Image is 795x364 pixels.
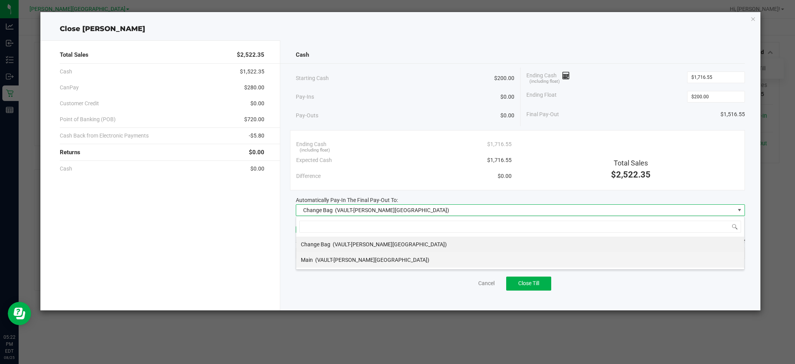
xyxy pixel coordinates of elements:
span: QZ Status: [693,239,745,244]
span: $720.00 [244,115,264,124]
span: $280.00 [244,84,264,92]
span: $1,522.35 [240,68,264,76]
span: Total Sales [60,51,89,59]
span: Starting Cash [296,74,329,82]
span: (including float) [300,147,330,154]
span: Automatically Pay-In The Final Pay-Out To: [296,197,398,203]
span: (VAULT-[PERSON_NAME][GEOGRAPHIC_DATA]) [333,241,447,247]
span: Point of Banking (POB) [60,115,116,124]
span: $0.00 [250,165,264,173]
span: $2,522.35 [237,51,264,59]
span: Cash Back from Electronic Payments [60,132,149,140]
div: Close [PERSON_NAME] [40,24,760,34]
span: (VAULT-[PERSON_NAME][GEOGRAPHIC_DATA]) [315,257,429,263]
span: Change Bag [303,207,333,213]
span: $0.00 [249,148,264,157]
a: Cancel [478,279,495,287]
span: Close Till [518,280,539,286]
span: Change Bag [301,241,330,247]
span: Difference [296,172,321,180]
span: Cash [60,68,72,76]
span: (including float) [529,78,560,85]
span: Pay-Outs [296,111,318,120]
div: Returns [60,144,264,161]
span: $0.00 [498,172,512,180]
span: $0.00 [500,93,514,101]
span: Ending Cash [296,140,326,148]
span: $2,522.35 [611,170,651,179]
span: Expected Cash [296,156,332,164]
iframe: Resource center [8,302,31,325]
span: $0.00 [250,99,264,108]
span: $200.00 [494,74,514,82]
span: (VAULT-[PERSON_NAME][GEOGRAPHIC_DATA]) [335,207,449,213]
button: Close Till [506,277,551,291]
span: Ending Float [526,91,557,103]
span: Total Sales [614,159,648,167]
span: Main [301,257,313,263]
span: Final Pay-Out [526,110,559,118]
span: $0.00 [500,111,514,120]
span: $1,716.55 [487,156,512,164]
span: -$5.80 [249,132,264,140]
span: $1,716.55 [487,140,512,148]
span: $1,516.55 [720,110,745,118]
span: Customer Credit [60,99,99,108]
span: Cash [296,51,309,59]
span: CanPay [60,84,79,92]
span: Ending Cash [526,71,570,83]
span: Cash [60,165,72,173]
span: Pay-Ins [296,93,314,101]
